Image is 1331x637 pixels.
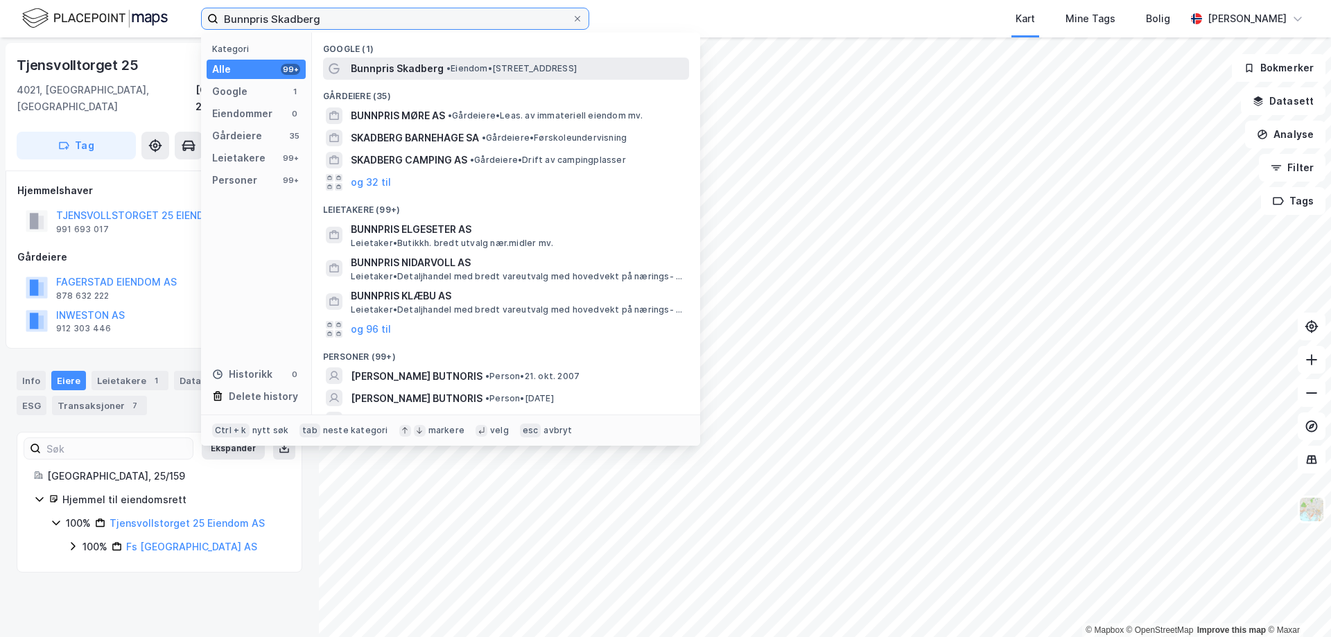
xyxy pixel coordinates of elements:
[323,425,388,436] div: neste kategori
[351,238,553,249] span: Leietaker • Butikkh. bredt utvalg nær.midler mv.
[1126,625,1194,635] a: OpenStreetMap
[195,82,302,115] div: [GEOGRAPHIC_DATA], 25/159
[351,221,684,238] span: BUNNPRIS ELGESETER AS
[128,399,141,412] div: 7
[212,44,306,54] div: Kategori
[281,64,300,75] div: 99+
[289,369,300,380] div: 0
[41,438,193,459] input: Søk
[485,371,489,381] span: •
[351,130,479,146] span: SKADBERG BARNEHAGE SA
[56,323,111,334] div: 912 303 446
[1261,187,1325,215] button: Tags
[351,254,684,271] span: BUNNPRIS NIDARVOLL AS
[312,33,700,58] div: Google (1)
[17,371,46,390] div: Info
[218,8,572,29] input: Søk på adresse, matrikkel, gårdeiere, leietakere eller personer
[1262,570,1331,637] div: Kontrollprogram for chat
[174,371,243,390] div: Datasett
[92,371,168,390] div: Leietakere
[82,539,107,555] div: 100%
[281,175,300,186] div: 99+
[1197,625,1266,635] a: Improve this map
[56,224,109,235] div: 991 693 017
[149,374,163,387] div: 1
[351,152,467,168] span: SKADBERG CAMPING AS
[212,366,272,383] div: Historikk
[289,86,300,97] div: 1
[351,412,458,429] span: VIRGINIJUS BUTNORIS
[351,368,482,385] span: [PERSON_NAME] BUTNORIS
[289,108,300,119] div: 0
[212,172,257,189] div: Personer
[1241,87,1325,115] button: Datasett
[446,63,451,73] span: •
[22,6,168,30] img: logo.f888ab2527a4732fd821a326f86c7f29.svg
[482,132,627,143] span: Gårdeiere • Førskoleundervisning
[1208,10,1287,27] div: [PERSON_NAME]
[1086,625,1124,635] a: Mapbox
[62,491,285,508] div: Hjemmel til eiendomsrett
[212,150,266,166] div: Leietakere
[351,107,445,124] span: BUNNPRIS MØRE AS
[351,271,686,282] span: Leietaker • Detaljhandel med bredt vareutvalg med hovedvekt på nærings- og nytelsesmidler
[17,54,141,76] div: Tjensvolltorget 25
[126,541,257,552] a: Fs [GEOGRAPHIC_DATA] AS
[312,80,700,105] div: Gårdeiere (35)
[17,396,46,415] div: ESG
[17,132,136,159] button: Tag
[252,425,289,436] div: nytt søk
[1262,570,1331,637] iframe: Chat Widget
[51,371,86,390] div: Eiere
[212,105,272,122] div: Eiendommer
[351,390,482,407] span: [PERSON_NAME] BUTNORIS
[212,61,231,78] div: Alle
[1232,54,1325,82] button: Bokmerker
[66,515,91,532] div: 100%
[482,132,486,143] span: •
[351,174,391,191] button: og 32 til
[448,110,643,121] span: Gårdeiere • Leas. av immateriell eiendom mv.
[1259,154,1325,182] button: Filter
[229,388,298,405] div: Delete history
[543,425,572,436] div: avbryt
[212,424,250,437] div: Ctrl + k
[47,468,285,485] div: [GEOGRAPHIC_DATA], 25/159
[52,396,147,415] div: Transaksjoner
[299,424,320,437] div: tab
[1016,10,1035,27] div: Kart
[212,128,262,144] div: Gårdeiere
[17,82,195,115] div: 4021, [GEOGRAPHIC_DATA], [GEOGRAPHIC_DATA]
[281,152,300,164] div: 99+
[520,424,541,437] div: esc
[1298,496,1325,523] img: Z
[485,371,580,382] span: Person • 21. okt. 2007
[351,321,391,338] button: og 96 til
[351,288,684,304] span: BUNNPRIS KLÆBU AS
[312,340,700,365] div: Personer (99+)
[470,155,474,165] span: •
[56,290,109,302] div: 878 632 222
[202,437,265,460] button: Ekspander
[446,63,577,74] span: Eiendom • [STREET_ADDRESS]
[1065,10,1115,27] div: Mine Tags
[1245,121,1325,148] button: Analyse
[428,425,464,436] div: markere
[212,83,247,100] div: Google
[448,110,452,121] span: •
[17,249,302,265] div: Gårdeiere
[485,393,489,403] span: •
[289,130,300,141] div: 35
[485,393,554,404] span: Person • [DATE]
[490,425,509,436] div: velg
[351,304,686,315] span: Leietaker • Detaljhandel med bredt vareutvalg med hovedvekt på nærings- og nytelsesmidler
[312,193,700,218] div: Leietakere (99+)
[110,517,265,529] a: Tjensvollstorget 25 Eiendom AS
[17,182,302,199] div: Hjemmelshaver
[470,155,626,166] span: Gårdeiere • Drift av campingplasser
[351,60,444,77] span: Bunnpris Skadberg
[1146,10,1170,27] div: Bolig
